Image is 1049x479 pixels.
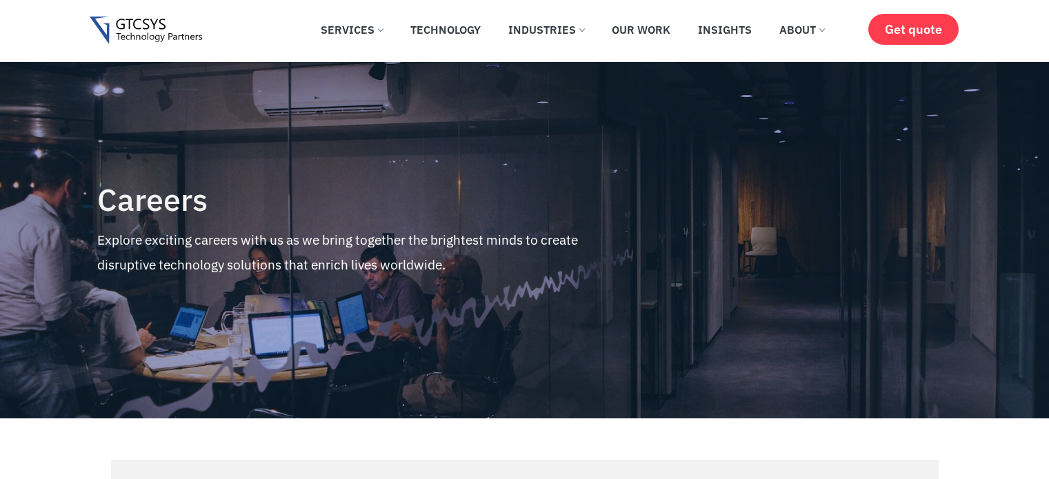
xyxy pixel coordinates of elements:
a: Insights [688,14,762,45]
p: Explore exciting careers with us as we bring together the brightest minds to create disruptive te... [97,227,627,277]
a: About [769,14,835,45]
a: Industries [498,14,595,45]
img: Gtcsys logo [90,17,202,45]
a: Our Work [601,14,681,45]
a: Technology [400,14,491,45]
span: Get quote [885,22,942,37]
a: Get quote [868,14,959,45]
h4: Careers [97,183,627,217]
a: Services [310,14,393,45]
